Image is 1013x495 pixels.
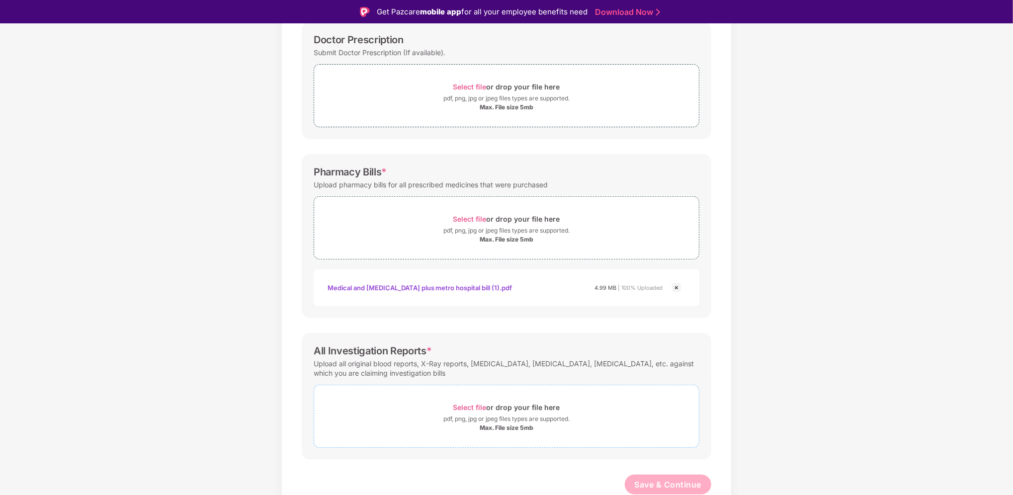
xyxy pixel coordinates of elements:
div: Upload all original blood reports, X-Ray reports, [MEDICAL_DATA], [MEDICAL_DATA], [MEDICAL_DATA],... [314,357,699,380]
span: | 100% Uploaded [618,284,663,291]
div: pdf, png, jpg or jpeg files types are supported. [443,93,570,103]
span: Select fileor drop your file herepdf, png, jpg or jpeg files types are supported.Max. File size 5mb [314,72,699,119]
span: Select fileor drop your file herepdf, png, jpg or jpeg files types are supported.Max. File size 5mb [314,204,699,251]
span: Select file [453,215,487,223]
div: Max. File size 5mb [480,236,533,244]
span: Select file [453,403,487,412]
img: Logo [360,7,370,17]
div: Doctor Prescription [314,34,404,46]
div: Submit Doctor Prescription (If available). [314,46,445,59]
div: Pharmacy Bills [314,166,387,178]
div: Max. File size 5mb [480,424,533,432]
div: Max. File size 5mb [480,103,533,111]
span: 4.99 MB [594,284,616,291]
div: Medical and [MEDICAL_DATA] plus metro hospital bill (1).pdf [328,279,512,296]
div: or drop your file here [453,401,560,414]
span: Select fileor drop your file herepdf, png, jpg or jpeg files types are supported.Max. File size 5mb [314,393,699,440]
img: Stroke [656,7,660,17]
img: svg+xml;base64,PHN2ZyBpZD0iQ3Jvc3MtMjR4MjQiIHhtbG5zPSJodHRwOi8vd3d3LnczLm9yZy8yMDAwL3N2ZyIgd2lkdG... [671,282,682,294]
div: Get Pazcare for all your employee benefits need [377,6,588,18]
div: pdf, png, jpg or jpeg files types are supported. [443,414,570,424]
a: Download Now [595,7,657,17]
button: Save & Continue [625,475,712,495]
div: pdf, png, jpg or jpeg files types are supported. [443,226,570,236]
div: or drop your file here [453,80,560,93]
span: Select file [453,82,487,91]
div: All Investigation Reports [314,345,432,357]
div: or drop your file here [453,212,560,226]
div: Upload pharmacy bills for all prescribed medicines that were purchased [314,178,548,191]
strong: mobile app [420,7,461,16]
